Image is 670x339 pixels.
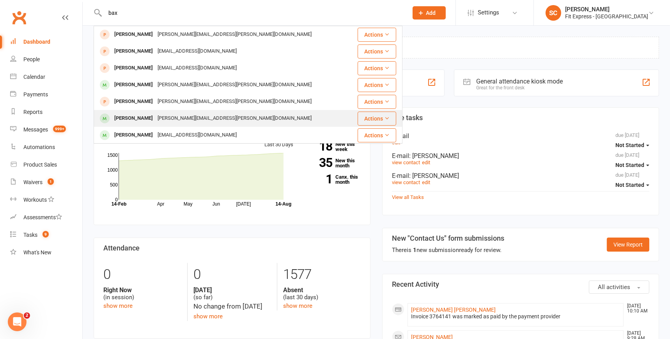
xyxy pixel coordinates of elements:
[193,263,271,286] div: 0
[411,313,620,320] div: Invoice 3764141 was marked as paid by the payment provider
[103,286,181,301] div: (in session)
[10,244,82,261] a: What's New
[8,312,27,331] iframe: Intercom live chat
[283,286,361,294] strong: Absent
[112,130,155,141] div: [PERSON_NAME]
[392,179,420,185] a: view contact
[23,232,37,238] div: Tasks
[155,79,314,91] div: [PERSON_NAME][EMAIL_ADDRESS][PERSON_NAME][DOMAIN_NAME]
[615,142,644,148] span: Not Started
[392,234,504,242] h3: New "Contact Us" form submissions
[305,173,333,185] strong: 1
[623,304,649,314] time: [DATE] 10:10 AM
[155,113,314,124] div: [PERSON_NAME][EMAIL_ADDRESS][PERSON_NAME][DOMAIN_NAME]
[10,191,82,209] a: Workouts
[10,103,82,121] a: Reports
[10,174,82,191] a: Waivers 1
[283,263,361,286] div: 1577
[193,301,271,312] div: No change from [DATE]
[615,158,649,172] button: Not Started
[411,307,496,313] a: [PERSON_NAME] [PERSON_NAME]
[112,113,155,124] div: [PERSON_NAME]
[409,172,459,179] span: : [PERSON_NAME]
[358,44,396,59] button: Actions
[23,74,45,80] div: Calendar
[112,79,155,91] div: [PERSON_NAME]
[53,126,66,132] span: 999+
[358,78,396,92] button: Actions
[23,214,62,220] div: Assessments
[305,140,333,152] strong: 18
[615,162,644,168] span: Not Started
[112,96,155,107] div: [PERSON_NAME]
[476,78,563,85] div: General attendance kiosk mode
[305,142,361,152] a: 18New this week
[155,96,314,107] div: [PERSON_NAME][EMAIL_ADDRESS][PERSON_NAME][DOMAIN_NAME]
[392,172,649,179] div: E-mail
[193,313,223,320] a: show more
[193,286,271,294] strong: [DATE]
[23,144,55,150] div: Automations
[565,6,648,13] div: [PERSON_NAME]
[23,91,48,98] div: Payments
[112,46,155,57] div: [PERSON_NAME]
[43,231,49,238] span: 9
[392,152,649,160] div: E-mail
[392,194,424,200] a: View all Tasks
[476,85,563,91] div: Great for the front desk
[589,280,649,294] button: All activities
[615,178,649,192] button: Not Started
[10,33,82,51] a: Dashboard
[607,238,649,252] a: View Report
[155,62,239,74] div: [EMAIL_ADDRESS][DOMAIN_NAME]
[155,29,314,40] div: [PERSON_NAME][EMAIL_ADDRESS][PERSON_NAME][DOMAIN_NAME]
[23,56,40,62] div: People
[23,197,47,203] div: Workouts
[155,46,239,57] div: [EMAIL_ADDRESS][DOMAIN_NAME]
[392,114,649,122] h3: Due tasks
[10,226,82,244] a: Tasks 9
[422,160,430,165] a: edit
[23,179,43,185] div: Waivers
[413,6,446,20] button: Add
[10,51,82,68] a: People
[409,152,459,160] span: : [PERSON_NAME]
[358,128,396,142] button: Actions
[358,61,396,75] button: Actions
[112,29,155,40] div: [PERSON_NAME]
[48,178,54,185] span: 1
[10,121,82,138] a: Messages 999+
[103,302,133,309] a: show more
[103,286,181,294] strong: Right Now
[23,39,50,45] div: Dashboard
[565,13,648,20] div: Fit Express - [GEOGRAPHIC_DATA]
[23,249,51,256] div: What's New
[103,244,361,252] h3: Attendance
[155,130,239,141] div: [EMAIL_ADDRESS][DOMAIN_NAME]
[358,28,396,42] button: Actions
[112,62,155,74] div: [PERSON_NAME]
[392,245,504,255] div: There is new submission ready for review.
[193,286,271,301] div: (so far)
[615,138,649,152] button: Not Started
[10,68,82,86] a: Calendar
[10,156,82,174] a: Product Sales
[392,132,649,140] div: E-mail
[103,7,402,18] input: Search...
[598,284,630,291] span: All activities
[9,8,29,27] a: Clubworx
[305,174,361,185] a: 1Canx. this month
[413,247,417,254] strong: 1
[392,280,649,288] h3: Recent Activity
[283,286,361,301] div: (last 30 days)
[305,158,361,168] a: 35New this month
[10,86,82,103] a: Payments
[305,157,333,169] strong: 35
[358,112,396,126] button: Actions
[23,126,48,133] div: Messages
[426,10,436,16] span: Add
[283,302,312,309] a: show more
[103,263,181,286] div: 0
[478,4,499,21] span: Settings
[392,160,420,165] a: view contact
